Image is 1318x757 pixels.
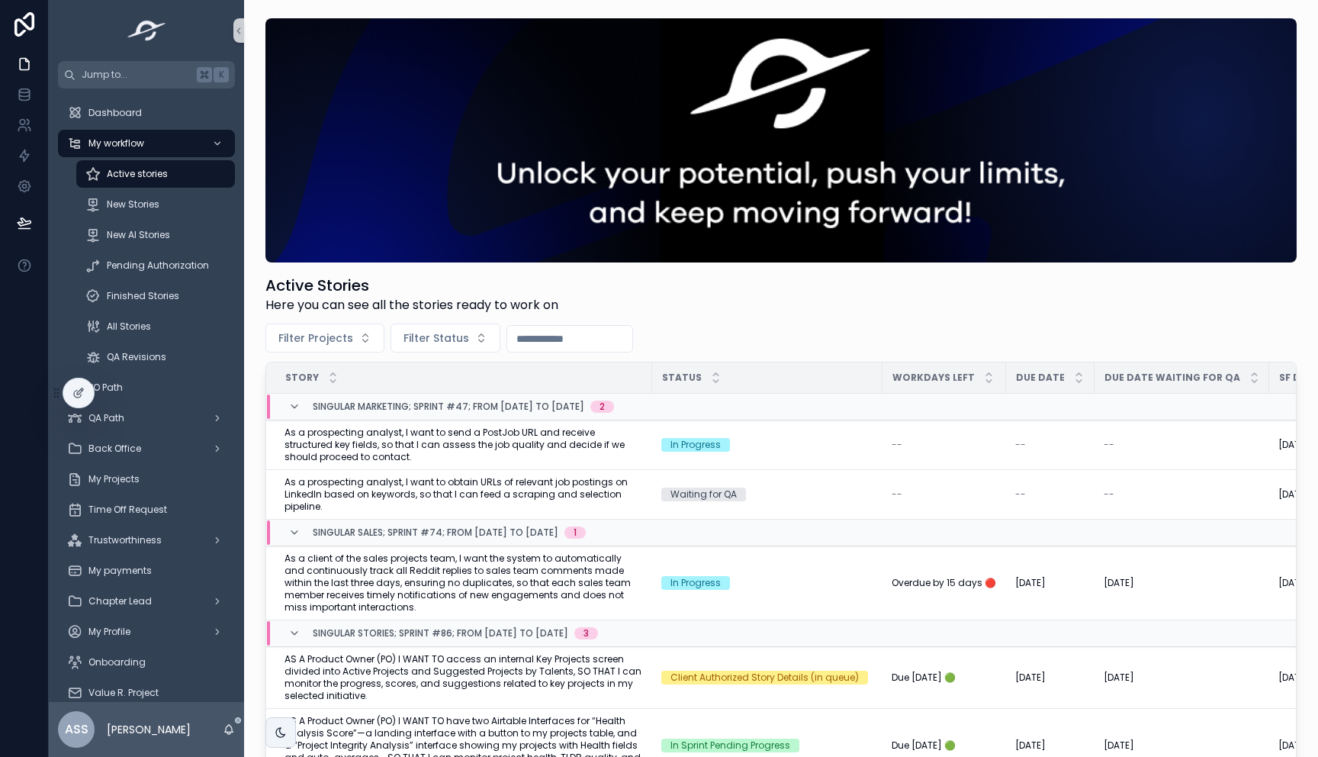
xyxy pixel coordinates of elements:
span: -- [1104,488,1114,501]
a: [DATE] [1104,739,1260,752]
a: -- [892,439,997,451]
span: Due [DATE] 🟢 [892,739,956,752]
span: -- [1015,439,1026,451]
span: New Stories [107,198,159,211]
span: Status [662,372,702,384]
a: [DATE] [1015,739,1085,752]
a: [DATE] [1015,577,1085,589]
span: [DATE] [1278,577,1309,589]
span: -- [1104,439,1114,451]
a: Client Authorized Story Details (in queue) [661,671,873,685]
a: My Profile [58,618,235,646]
span: Onboarding [88,656,146,668]
a: [DATE] [1104,577,1260,589]
span: QA Path [88,412,124,424]
a: QA Revisions [76,343,235,371]
span: Chapter Lead [88,595,152,607]
a: QA Path [58,404,235,432]
a: My payments [58,557,235,585]
span: -- [1015,488,1026,501]
span: [DATE] [1015,672,1046,684]
a: As a client of the sales projects team, I want the system to automatically and continuously track... [284,552,643,614]
span: [DATE] [1015,739,1046,752]
a: [DATE] [1015,672,1085,684]
span: [DATE] [1015,577,1046,589]
span: Active stories [107,168,168,180]
span: [DATE] [1278,439,1309,451]
span: Singular Marketing; Sprint #47; From [DATE] to [DATE] [313,401,584,413]
span: Finished Stories [107,290,179,302]
span: Due Date Waiting for QA [1104,372,1240,384]
a: Waiting for QA [661,488,873,501]
span: [DATE] [1104,672,1134,684]
span: Trustworthiness [88,534,162,546]
a: In Progress [661,576,873,590]
a: -- [1015,488,1085,501]
a: -- [892,488,997,501]
a: Value R. Project [58,679,235,707]
span: Due [DATE] 🟢 [892,672,956,684]
span: All Stories [107,321,151,333]
span: Jump to... [82,69,191,81]
div: In Progress [670,576,721,590]
span: Dashboard [88,107,142,119]
button: Select Button [265,324,384,353]
a: Back Office [58,435,235,462]
a: Due [DATE] 🟢 [892,672,997,684]
a: Pending Authorization [76,252,235,279]
span: Here you can see all the stories ready to work on [265,296,558,314]
a: Overdue by 15 days 🔴 [892,577,997,589]
a: -- [1104,439,1260,451]
span: Pending Authorization [107,259,209,272]
a: In Sprint Pending Progress [661,739,873,752]
div: 3 [583,627,589,639]
a: -- [1104,488,1260,501]
span: AS A Product Owner (PO) I WANT TO access an internal Key Projects screen divided into Active Proj... [284,653,643,702]
a: New Stories [76,191,235,218]
img: App logo [123,18,171,43]
p: [PERSON_NAME] [107,722,191,737]
span: [DATE] [1278,672,1309,684]
a: In Progress [661,438,873,452]
button: Jump to...K [58,61,235,89]
span: Singular Stories; Sprint #86; From [DATE] to [DATE] [313,627,568,639]
a: Time Off Request [58,496,235,523]
a: Active stories [76,160,235,188]
a: Dashboard [58,99,235,127]
h1: Active Stories [265,275,558,296]
span: My Profile [88,626,130,638]
a: [DATE] [1104,672,1260,684]
span: ASS [65,720,88,739]
span: Filter Projects [278,330,353,346]
a: My workflow [58,130,235,157]
a: -- [1015,439,1085,451]
a: As a prospecting analyst, I want to send a PostJob URL and receive structured key fields, so that... [284,427,643,463]
span: PO Path [88,382,123,394]
a: Finished Stories [76,282,235,310]
span: Filter Status [403,330,469,346]
span: [DATE] [1104,577,1134,589]
span: [DATE] [1278,739,1309,752]
div: 1 [574,527,577,539]
span: Due Date [1016,372,1065,384]
a: Trustworthiness [58,527,235,554]
span: Singular Sales; Sprint #74; From [DATE] to [DATE] [313,527,558,539]
span: Back Office [88,443,141,455]
a: New AI Stories [76,221,235,249]
a: All Stories [76,313,235,340]
span: Overdue by 15 days 🔴 [892,577,996,589]
div: scrollable content [49,89,244,702]
span: QA Revisions [107,351,166,363]
div: Waiting for QA [670,488,737,501]
span: Workdays Left [892,372,975,384]
a: Onboarding [58,649,235,676]
span: Story [285,372,319,384]
div: Client Authorized Story Details (in queue) [670,671,859,685]
div: In Sprint Pending Progress [670,739,790,752]
span: As a prospecting analyst, I want to obtain URLs of relevant job postings on LinkedIn based on key... [284,476,643,513]
a: Chapter Lead [58,588,235,615]
button: Select Button [391,324,500,353]
span: My workflow [88,137,144,150]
